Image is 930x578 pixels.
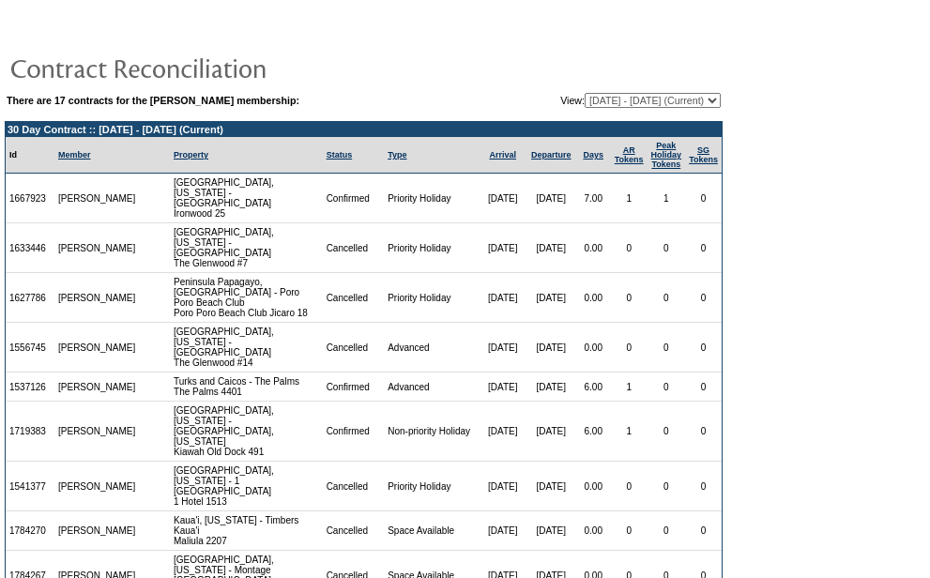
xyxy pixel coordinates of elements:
[685,273,722,323] td: 0
[323,462,385,511] td: Cancelled
[648,511,686,551] td: 0
[6,462,54,511] td: 1541377
[576,462,611,511] td: 0.00
[479,373,526,402] td: [DATE]
[479,462,526,511] td: [DATE]
[384,511,479,551] td: Space Available
[54,462,140,511] td: [PERSON_NAME]
[384,174,479,223] td: Priority Holiday
[615,145,644,164] a: ARTokens
[384,402,479,462] td: Non-priority Holiday
[54,323,140,373] td: [PERSON_NAME]
[54,373,140,402] td: [PERSON_NAME]
[648,273,686,323] td: 0
[526,402,576,462] td: [DATE]
[526,174,576,223] td: [DATE]
[170,174,323,223] td: [GEOGRAPHIC_DATA], [US_STATE] - [GEOGRAPHIC_DATA] Ironwood 25
[388,150,406,160] a: Type
[648,223,686,273] td: 0
[611,174,648,223] td: 1
[170,511,323,551] td: Kaua'i, [US_STATE] - Timbers Kaua'i Maliula 2207
[174,150,208,160] a: Property
[58,150,91,160] a: Member
[685,511,722,551] td: 0
[526,462,576,511] td: [DATE]
[323,174,385,223] td: Confirmed
[170,223,323,273] td: [GEOGRAPHIC_DATA], [US_STATE] - [GEOGRAPHIC_DATA] The Glenwood #7
[6,273,54,323] td: 1627786
[526,223,576,273] td: [DATE]
[526,273,576,323] td: [DATE]
[648,462,686,511] td: 0
[685,462,722,511] td: 0
[54,273,140,323] td: [PERSON_NAME]
[479,323,526,373] td: [DATE]
[54,174,140,223] td: [PERSON_NAME]
[7,95,299,106] b: There are 17 contracts for the [PERSON_NAME] membership:
[323,273,385,323] td: Cancelled
[648,402,686,462] td: 0
[323,323,385,373] td: Cancelled
[576,174,611,223] td: 7.00
[526,323,576,373] td: [DATE]
[384,373,479,402] td: Advanced
[170,373,323,402] td: Turks and Caicos - The Palms The Palms 4401
[6,174,54,223] td: 1667923
[323,373,385,402] td: Confirmed
[576,373,611,402] td: 6.00
[170,462,323,511] td: [GEOGRAPHIC_DATA], [US_STATE] - 1 [GEOGRAPHIC_DATA] 1 Hotel 1513
[6,137,54,174] td: Id
[685,223,722,273] td: 0
[170,323,323,373] td: [GEOGRAPHIC_DATA], [US_STATE] - [GEOGRAPHIC_DATA] The Glenwood #14
[6,122,722,137] td: 30 Day Contract :: [DATE] - [DATE] (Current)
[611,323,648,373] td: 0
[648,373,686,402] td: 0
[54,402,140,462] td: [PERSON_NAME]
[648,174,686,223] td: 1
[479,402,526,462] td: [DATE]
[526,511,576,551] td: [DATE]
[611,402,648,462] td: 1
[6,402,54,462] td: 1719383
[479,273,526,323] td: [DATE]
[479,511,526,551] td: [DATE]
[384,323,479,373] td: Advanced
[611,273,648,323] td: 0
[170,402,323,462] td: [GEOGRAPHIC_DATA], [US_STATE] - [GEOGRAPHIC_DATA], [US_STATE] Kiawah Old Dock 491
[611,223,648,273] td: 0
[611,373,648,402] td: 1
[576,511,611,551] td: 0.00
[583,150,603,160] a: Days
[576,273,611,323] td: 0.00
[685,323,722,373] td: 0
[576,323,611,373] td: 0.00
[531,150,572,160] a: Departure
[611,511,648,551] td: 0
[6,223,54,273] td: 1633446
[576,402,611,462] td: 6.00
[323,402,385,462] td: Confirmed
[611,462,648,511] td: 0
[6,373,54,402] td: 1537126
[689,145,718,164] a: SGTokens
[327,150,353,160] a: Status
[648,323,686,373] td: 0
[170,273,323,323] td: Peninsula Papagayo, [GEOGRAPHIC_DATA] - Poro Poro Beach Club Poro Poro Beach Club Jicaro 18
[384,462,479,511] td: Priority Holiday
[384,223,479,273] td: Priority Holiday
[54,511,140,551] td: [PERSON_NAME]
[323,511,385,551] td: Cancelled
[6,323,54,373] td: 1556745
[384,273,479,323] td: Priority Holiday
[685,402,722,462] td: 0
[323,223,385,273] td: Cancelled
[526,373,576,402] td: [DATE]
[685,174,722,223] td: 0
[651,141,682,169] a: Peak HolidayTokens
[685,373,722,402] td: 0
[479,174,526,223] td: [DATE]
[489,150,516,160] a: Arrival
[6,511,54,551] td: 1784270
[479,223,526,273] td: [DATE]
[9,49,385,86] img: pgTtlContractReconciliation.gif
